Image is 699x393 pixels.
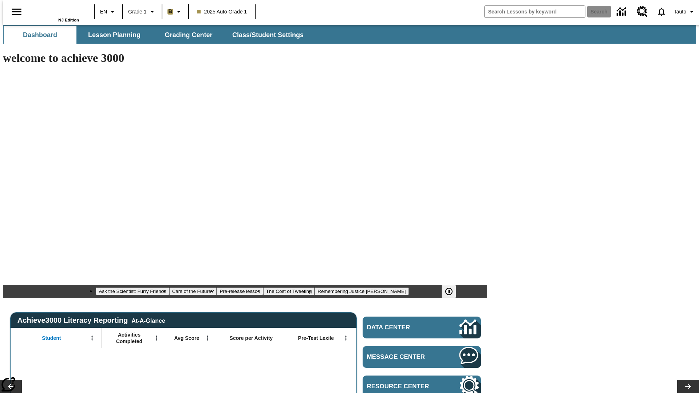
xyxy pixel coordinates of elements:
[4,26,76,44] button: Dashboard
[442,285,456,298] button: Pause
[315,287,408,295] button: Slide 5 Remembering Justice O'Connor
[58,18,79,22] span: NJ Edition
[17,316,165,325] span: Achieve3000 Literacy Reporting
[3,51,487,65] h1: welcome to achieve 3000
[340,333,351,344] button: Open Menu
[131,316,165,324] div: At-A-Glance
[632,2,652,21] a: Resource Center, Will open in new tab
[442,285,463,298] div: Pause
[367,353,438,361] span: Message Center
[612,2,632,22] a: Data Center
[165,5,186,18] button: Boost Class color is light brown. Change class color
[42,335,61,341] span: Student
[78,26,151,44] button: Lesson Planning
[96,287,169,295] button: Slide 1 Ask the Scientist: Furry Friends
[226,26,309,44] button: Class/Student Settings
[23,31,57,39] span: Dashboard
[152,26,225,44] button: Grading Center
[367,383,438,390] span: Resource Center
[32,3,79,22] div: Home
[263,287,315,295] button: Slide 4 The Cost of Tweeting
[6,1,27,23] button: Open side menu
[100,8,107,16] span: EN
[105,332,153,345] span: Activities Completed
[671,5,699,18] button: Profile/Settings
[217,287,263,295] button: Slide 3 Pre-release lesson
[3,25,696,44] div: SubNavbar
[232,31,304,39] span: Class/Student Settings
[363,317,481,338] a: Data Center
[677,380,699,393] button: Lesson carousel, Next
[169,287,217,295] button: Slide 2 Cars of the Future?
[363,346,481,368] a: Message Center
[298,335,334,341] span: Pre-Test Lexile
[88,31,141,39] span: Lesson Planning
[32,3,79,18] a: Home
[3,26,310,44] div: SubNavbar
[169,7,172,16] span: B
[230,335,273,341] span: Score per Activity
[87,333,98,344] button: Open Menu
[165,31,212,39] span: Grading Center
[97,5,120,18] button: Language: EN, Select a language
[197,8,247,16] span: 2025 Auto Grade 1
[652,2,671,21] a: Notifications
[367,324,435,331] span: Data Center
[151,333,162,344] button: Open Menu
[125,5,159,18] button: Grade: Grade 1, Select a grade
[174,335,199,341] span: Avg Score
[674,8,686,16] span: Tauto
[128,8,147,16] span: Grade 1
[485,6,585,17] input: search field
[202,333,213,344] button: Open Menu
